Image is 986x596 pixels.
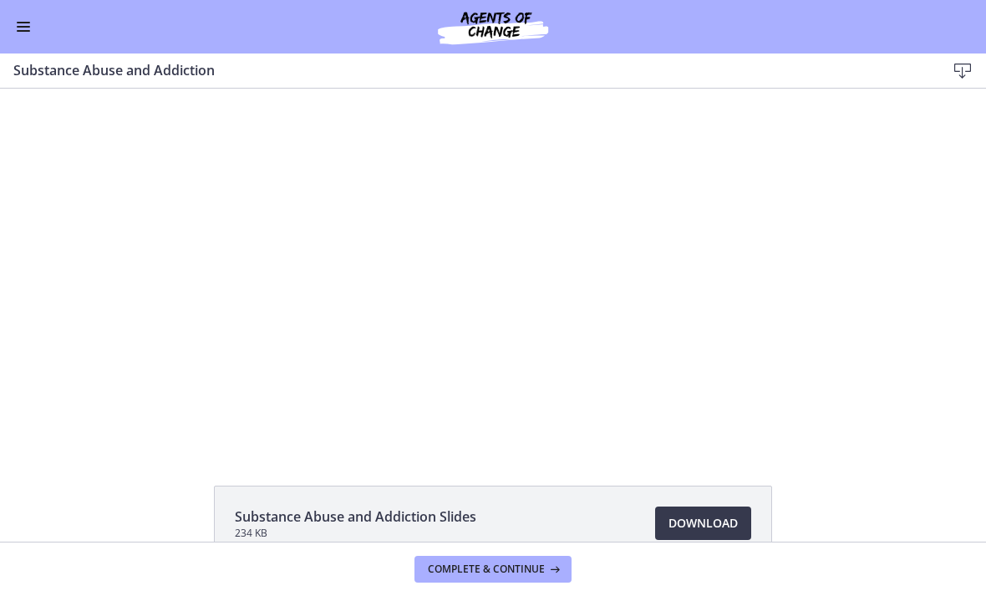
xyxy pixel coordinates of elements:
button: Enable menu [13,17,33,37]
button: Complete & continue [414,556,572,583]
a: Download [655,507,751,540]
span: Complete & continue [428,563,545,576]
img: Agents of Change [393,7,593,47]
h3: Substance Abuse and Addiction [13,60,919,80]
span: 234 KB [235,527,476,540]
span: Substance Abuse and Addiction Slides [235,507,476,527]
span: Download [668,513,738,533]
